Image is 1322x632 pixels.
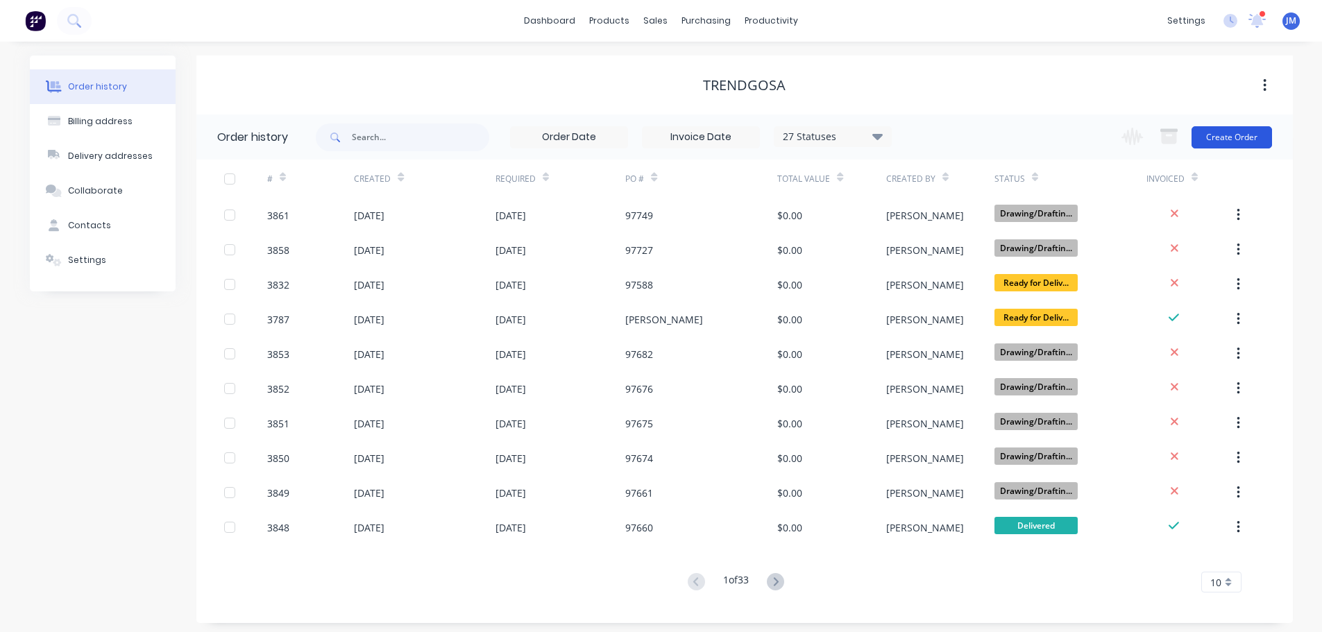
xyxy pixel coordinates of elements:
[354,243,384,257] div: [DATE]
[625,382,653,396] div: 97676
[994,343,1078,361] span: Drawing/Draftin...
[994,160,1146,198] div: Status
[643,127,759,148] input: Invoice Date
[777,277,802,292] div: $0.00
[495,486,526,500] div: [DATE]
[886,416,964,431] div: [PERSON_NAME]
[625,486,653,500] div: 97661
[625,347,653,361] div: 97682
[267,160,354,198] div: #
[354,382,384,396] div: [DATE]
[495,416,526,431] div: [DATE]
[267,277,289,292] div: 3832
[30,139,176,173] button: Delivery addresses
[886,312,964,327] div: [PERSON_NAME]
[777,486,802,500] div: $0.00
[625,451,653,466] div: 97674
[777,347,802,361] div: $0.00
[636,10,675,31] div: sales
[1286,15,1296,27] span: JM
[267,208,289,223] div: 3861
[30,69,176,104] button: Order history
[1160,10,1212,31] div: settings
[777,160,885,198] div: Total Value
[267,382,289,396] div: 3852
[582,10,636,31] div: products
[267,520,289,535] div: 3848
[1146,173,1185,185] div: Invoiced
[511,127,627,148] input: Order Date
[354,451,384,466] div: [DATE]
[886,451,964,466] div: [PERSON_NAME]
[495,520,526,535] div: [DATE]
[886,160,994,198] div: Created By
[25,10,46,31] img: Factory
[267,312,289,327] div: 3787
[886,243,964,257] div: [PERSON_NAME]
[495,243,526,257] div: [DATE]
[625,277,653,292] div: 97588
[625,173,644,185] div: PO #
[267,173,273,185] div: #
[886,486,964,500] div: [PERSON_NAME]
[495,382,526,396] div: [DATE]
[994,205,1078,222] span: Drawing/Draftin...
[495,451,526,466] div: [DATE]
[495,347,526,361] div: [DATE]
[994,517,1078,534] span: Delivered
[354,208,384,223] div: [DATE]
[625,243,653,257] div: 97727
[886,347,964,361] div: [PERSON_NAME]
[675,10,738,31] div: purchasing
[354,347,384,361] div: [DATE]
[495,277,526,292] div: [DATE]
[738,10,805,31] div: productivity
[886,173,935,185] div: Created By
[68,80,127,93] div: Order history
[994,173,1025,185] div: Status
[886,520,964,535] div: [PERSON_NAME]
[517,10,582,31] a: dashboard
[994,482,1078,499] span: Drawing/Draftin...
[777,312,802,327] div: $0.00
[217,129,288,146] div: Order history
[777,382,802,396] div: $0.00
[352,123,489,151] input: Search...
[994,447,1078,465] span: Drawing/Draftin...
[777,243,802,257] div: $0.00
[1210,575,1221,590] span: 10
[267,243,289,257] div: 3858
[354,486,384,500] div: [DATE]
[777,208,802,223] div: $0.00
[267,486,289,500] div: 3849
[994,309,1078,326] span: Ready for Deliv...
[267,451,289,466] div: 3850
[886,208,964,223] div: [PERSON_NAME]
[1146,160,1233,198] div: Invoiced
[777,520,802,535] div: $0.00
[267,347,289,361] div: 3853
[30,173,176,208] button: Collaborate
[994,378,1078,395] span: Drawing/Draftin...
[886,382,964,396] div: [PERSON_NAME]
[777,451,802,466] div: $0.00
[774,129,891,144] div: 27 Statuses
[495,208,526,223] div: [DATE]
[625,520,653,535] div: 97660
[30,243,176,277] button: Settings
[354,173,391,185] div: Created
[777,173,830,185] div: Total Value
[1192,126,1272,148] button: Create Order
[68,150,153,162] div: Delivery addresses
[354,160,495,198] div: Created
[267,416,289,431] div: 3851
[68,219,111,232] div: Contacts
[625,416,653,431] div: 97675
[625,312,703,327] div: [PERSON_NAME]
[354,312,384,327] div: [DATE]
[703,77,786,94] div: Trendgosa
[625,208,653,223] div: 97749
[68,185,123,197] div: Collaborate
[354,520,384,535] div: [DATE]
[994,413,1078,430] span: Drawing/Draftin...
